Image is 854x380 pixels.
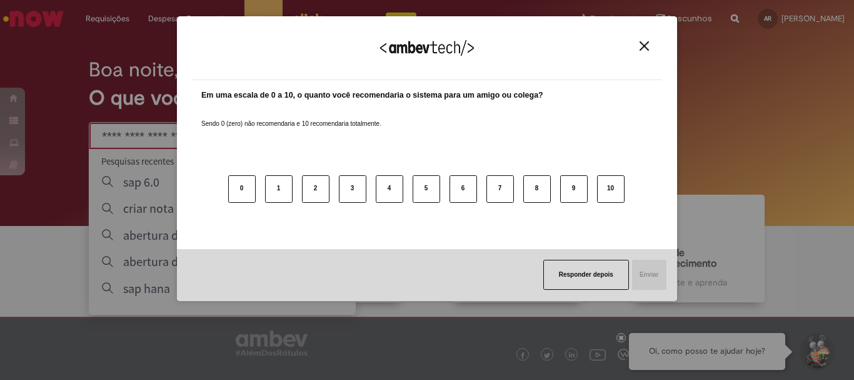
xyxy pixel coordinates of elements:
[486,175,514,203] button: 7
[640,41,649,51] img: Close
[302,175,329,203] button: 2
[560,175,588,203] button: 9
[523,175,551,203] button: 8
[636,41,653,51] button: Close
[228,175,256,203] button: 0
[201,90,543,101] label: Em uma escala de 0 a 10, o quanto você recomendaria o sistema para um amigo ou colega?
[450,175,477,203] button: 6
[201,105,381,128] label: Sendo 0 (zero) não recomendaria e 10 recomendaria totalmente.
[543,260,629,290] button: Responder depois
[265,175,293,203] button: 1
[413,175,440,203] button: 5
[339,175,366,203] button: 3
[376,175,403,203] button: 4
[380,40,474,56] img: Logo Ambevtech
[597,175,625,203] button: 10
